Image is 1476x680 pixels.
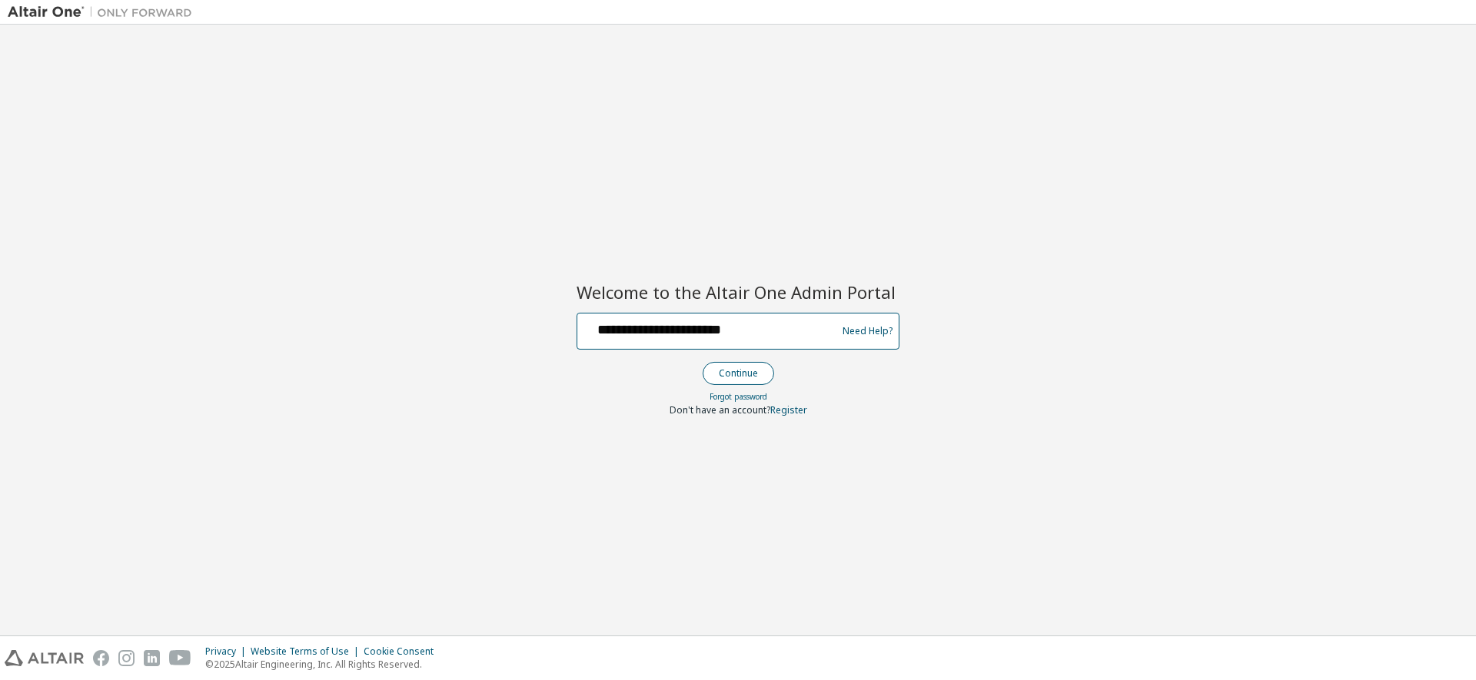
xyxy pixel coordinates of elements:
[8,5,200,20] img: Altair One
[118,650,135,666] img: instagram.svg
[5,650,84,666] img: altair_logo.svg
[670,403,770,416] span: Don't have an account?
[710,391,767,402] a: Forgot password
[144,650,160,666] img: linkedin.svg
[205,645,251,658] div: Privacy
[93,650,109,666] img: facebook.svg
[251,645,364,658] div: Website Terms of Use
[364,645,443,658] div: Cookie Consent
[205,658,443,671] p: © 2025 Altair Engineering, Inc. All Rights Reserved.
[577,281,899,303] h2: Welcome to the Altair One Admin Portal
[169,650,191,666] img: youtube.svg
[703,362,774,385] button: Continue
[770,403,807,416] a: Register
